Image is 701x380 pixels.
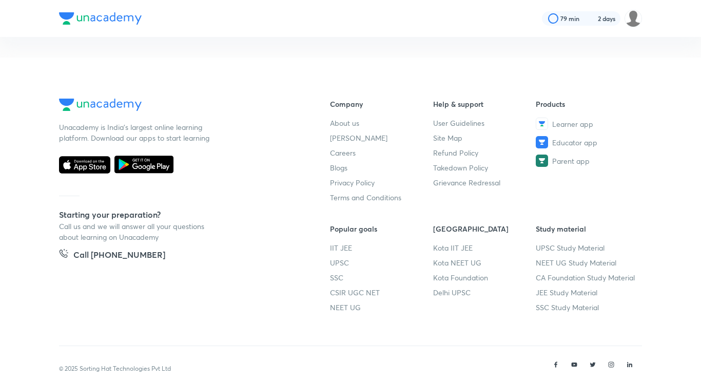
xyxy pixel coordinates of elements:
[433,257,536,268] a: Kota NEET UG
[552,156,590,166] span: Parent app
[536,136,548,148] img: Educator app
[625,10,642,27] img: Soumee
[59,12,142,25] img: Company Logo
[433,177,536,188] a: Grievance Redressal
[330,147,356,158] span: Careers
[59,208,297,221] h5: Starting your preparation?
[433,287,536,298] a: Delhi UPSC
[433,99,536,109] h6: Help & support
[433,272,536,283] a: Kota Foundation
[536,257,639,268] a: NEET UG Study Material
[536,242,639,253] a: UPSC Study Material
[59,249,165,263] a: Call [PHONE_NUMBER]
[586,13,596,24] img: streak
[552,137,597,148] span: Educator app
[536,223,639,234] h6: Study material
[330,162,433,173] a: Blogs
[433,147,536,158] a: Refund Policy
[433,118,536,128] a: User Guidelines
[536,99,639,109] h6: Products
[536,302,639,313] a: SSC Study Material
[330,147,433,158] a: Careers
[433,223,536,234] h6: [GEOGRAPHIC_DATA]
[330,132,433,143] a: [PERSON_NAME]
[73,249,165,263] h5: Call [PHONE_NUMBER]
[330,177,433,188] a: Privacy Policy
[536,155,639,167] a: Parent app
[433,162,536,173] a: Takedown Policy
[536,272,639,283] a: CA Foundation Study Material
[330,287,433,298] a: CSIR UGC NET
[536,118,548,130] img: Learner app
[330,118,433,128] a: About us
[59,99,297,113] a: Company Logo
[59,221,213,242] p: Call us and we will answer all your questions about learning on Unacademy
[330,242,433,253] a: IIT JEE
[330,192,433,203] a: Terms and Conditions
[59,364,171,373] p: © 2025 Sorting Hat Technologies Pvt Ltd
[330,257,433,268] a: UPSC
[536,118,639,130] a: Learner app
[536,136,639,148] a: Educator app
[330,223,433,234] h6: Popular goals
[330,99,433,109] h6: Company
[536,287,639,298] a: JEE Study Material
[552,119,593,129] span: Learner app
[433,242,536,253] a: Kota IIT JEE
[433,132,536,143] a: Site Map
[59,99,142,111] img: Company Logo
[536,155,548,167] img: Parent app
[59,122,213,143] p: Unacademy is India’s largest online learning platform. Download our apps to start learning
[330,272,433,283] a: SSC
[330,302,433,313] a: NEET UG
